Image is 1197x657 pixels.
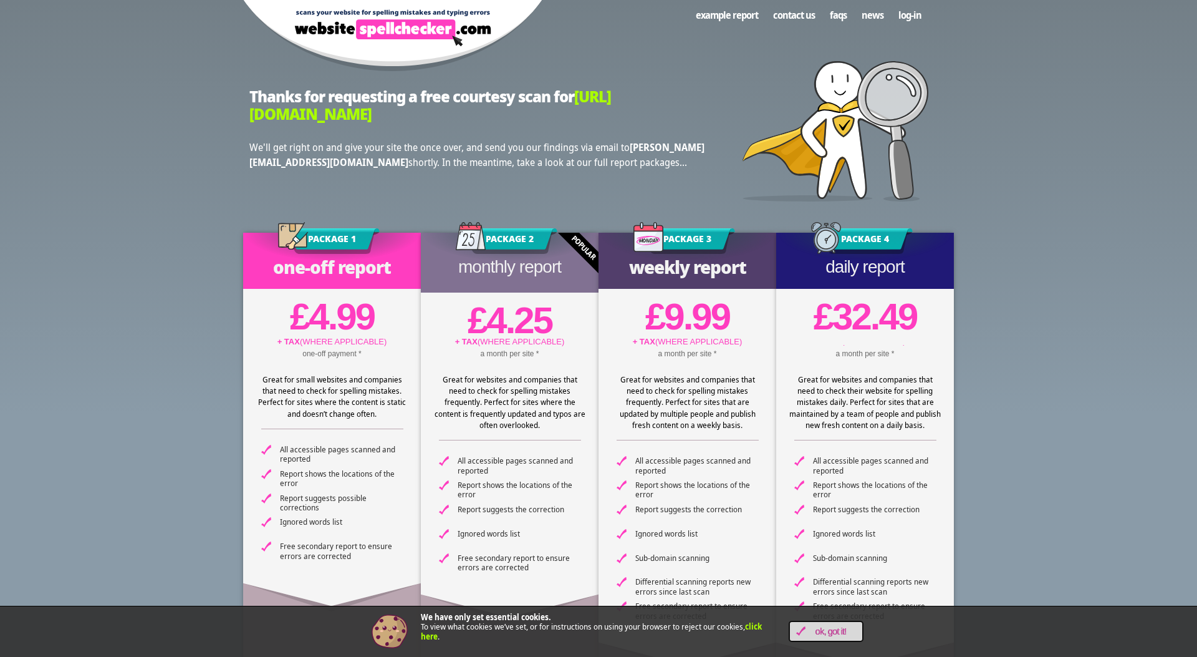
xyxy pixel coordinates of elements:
[813,505,936,515] span: Report suggests the correction
[629,255,746,279] span: Weekly Report
[243,348,421,359] p: one-off payment *
[688,3,766,27] a: Example Report
[371,613,408,650] img: Cookie
[635,505,759,515] span: Report suggests the correction
[458,456,581,475] span: All accessible pages scanned and reported
[421,621,762,642] a: click here
[290,296,309,338] span: £
[814,296,917,338] bdi: 32.49
[633,337,655,346] strong: + TAX
[277,337,300,346] strong: + TAX
[814,296,832,338] span: £
[598,348,776,359] p: a month per site *
[817,228,913,254] h3: Package 4
[458,505,581,515] span: Report suggests the correction
[825,257,905,276] span: Daily Report
[273,255,391,279] span: One-Off Report
[645,296,664,338] span: £
[249,88,711,124] h2: Thanks for requesting a free courtesy scan for
[468,299,486,341] span: £
[813,456,936,475] span: All accessible pages scanned and reported
[891,3,929,27] a: Log-in
[611,374,764,431] div: Great for websites and companies that need to check for spelling mistakes frequently. Perfect for...
[645,296,729,338] bdi: 9.99
[822,3,854,27] a: FAQs
[640,228,735,254] h3: Package 3
[280,494,403,513] span: Report suggests possible corrections
[458,553,581,573] span: Free secondary report to ensure errors are corrected
[512,176,655,319] div: Popular
[854,3,891,27] a: News
[280,517,403,527] span: Ignored words list
[249,86,611,125] span: [URL][DOMAIN_NAME]
[635,577,759,596] span: Differential scanning reports new errors since last scan
[421,336,598,348] p: (WHERE APPLICABLE)
[458,257,561,276] span: Monthly Report
[421,613,770,642] p: To view what cookies we’ve set, or for instructions on using your browser to reject our cookies, .
[813,577,936,596] span: Differential scanning reports new errors since last scan
[421,611,551,623] strong: We have only set essential cookies.
[805,626,856,637] span: OK, Got it!
[455,337,478,346] strong: + TAX
[635,553,759,563] span: Sub-domain scanning
[458,480,581,500] span: Report shows the locations of the error
[458,529,581,539] span: Ignored words list
[635,529,759,539] span: Ignored words list
[421,348,598,359] p: a month per site *
[280,445,403,464] span: All accessible pages scanned and reported
[635,480,759,500] span: Report shows the locations of the error
[813,553,936,563] span: Sub-domain scanning
[766,3,822,27] a: Contact us
[256,374,408,419] div: Great for small websites and companies that need to check for spelling mistakes. Perfect for site...
[462,228,557,254] h3: Package 2
[284,228,380,254] h3: Package 1
[635,456,759,475] span: All accessible pages scanned and reported
[813,601,936,621] span: Free secondary report to ensure errors are corrected
[789,374,941,431] div: Great for websites and companies that need to check their website for spelling mistakes daily. Pe...
[813,480,936,500] span: Report shows the locations of the error
[813,529,936,539] span: Ignored words list
[598,336,776,348] p: (WHERE APPLICABLE)
[249,140,704,169] strong: [PERSON_NAME][EMAIL_ADDRESS][DOMAIN_NAME]
[635,601,759,621] span: Free secondary report to ensure errors are corrected
[280,542,403,561] span: Free secondary report to ensure errors are corrected
[433,374,586,431] div: Great for websites and companies that need to check for spelling mistakes frequently. Perfect for...
[243,336,421,348] p: (WHERE APPLICABLE)
[789,621,863,642] a: OK, Got it!
[468,299,552,341] bdi: 4.25
[290,296,374,338] bdi: 4.99
[280,469,403,489] span: Report shows the locations of the error
[249,140,711,170] p: We'll get right on and give your site the once over, and send you our findings via email to short...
